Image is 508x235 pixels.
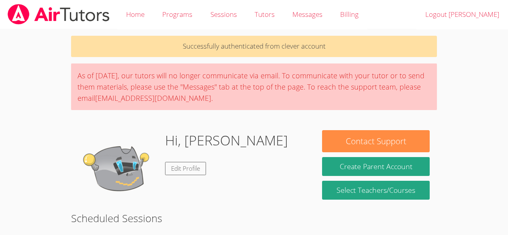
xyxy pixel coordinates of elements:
p: Successfully authenticated from clever account [71,36,437,57]
h2: Scheduled Sessions [71,210,437,226]
h1: Hi, [PERSON_NAME] [165,130,288,151]
button: Contact Support [322,130,429,152]
a: Edit Profile [165,162,206,175]
div: As of [DATE], our tutors will no longer communicate via email. To communicate with your tutor or ... [71,63,437,110]
span: Messages [292,10,322,19]
a: Select Teachers/Courses [322,181,429,200]
img: airtutors_banner-c4298cdbf04f3fff15de1276eac7730deb9818008684d7c2e4769d2f7ddbe033.png [7,4,110,25]
img: default.png [78,130,159,210]
button: Create Parent Account [322,157,429,176]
